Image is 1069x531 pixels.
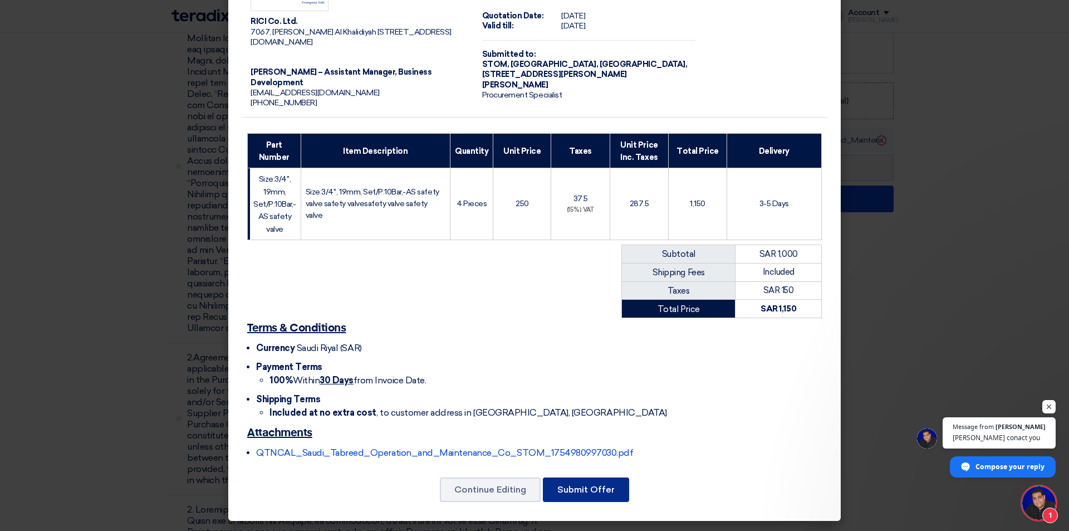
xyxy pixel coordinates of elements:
font: Attachments [247,427,312,439]
font: Quantity [455,147,488,156]
font: , to customer address in [GEOGRAPHIC_DATA], [GEOGRAPHIC_DATA] [376,407,667,418]
font: 37.5 [573,194,588,203]
font: Terms & Conditions [247,323,346,334]
font: Procurement Specialist [482,90,562,100]
font: Submit Offer [557,484,615,495]
font: [PHONE_NUMBER] [251,98,317,108]
font: from Invoice Date. [354,375,426,386]
font: 250 [516,199,529,208]
font: Taxes [569,147,592,156]
button: Continue Editing [440,478,541,502]
font: Item Description [343,147,408,156]
span: 1 [1042,508,1058,523]
font: 1,150 [690,199,705,208]
font: Size:3/4'', 19mm, Set/P:10Bar,-AS safety valve safety valvesafety valve safety valve [306,187,439,220]
span: [PERSON_NAME] conact you [953,432,1046,443]
font: Saudi Riyal (SAR) [297,343,362,353]
font: Payment Terms [256,362,322,372]
font: Unit Price Inc. Taxes [620,140,658,162]
span: Compose your reply [975,457,1045,476]
font: (15%) VAT [567,206,595,213]
font: 7067, [PERSON_NAME] Al Khalidiyah [STREET_ADDRESS] [251,27,452,37]
font: Total Price [658,304,700,314]
font: [GEOGRAPHIC_DATA], [GEOGRAPHIC_DATA], [STREET_ADDRESS][PERSON_NAME] [482,60,687,79]
font: Quotation Date: [482,11,544,21]
font: 100% [269,375,293,386]
font: 287.5 [630,199,649,208]
font: [EMAIL_ADDRESS][DOMAIN_NAME] [251,88,380,98]
font: [PERSON_NAME] – Assistant Manager, Business Development [251,67,431,87]
font: [DATE] [561,21,585,31]
a: Open chat [1022,486,1056,520]
font: Subtotal [662,249,695,259]
font: [DOMAIN_NAME] [251,37,313,47]
span: Message from [953,423,994,430]
font: [PERSON_NAME] [482,80,548,90]
font: Valid till: [482,21,514,31]
font: Size:3/4'', 19mm, Set/P:10Bar,-AS safety valve [253,174,296,234]
font: Shipping Terms [256,394,320,405]
font: 3-5 Days [759,199,789,208]
font: Within [293,375,320,386]
a: QTNCAL_Saudi_Tabreed_Operation_and_Maintenance_Co_STOM_1754980997030.pdf [256,447,633,458]
font: Delivery [759,147,790,156]
font: STOM, [482,60,509,69]
font: Part Number [259,140,290,162]
font: Total Price [676,147,719,156]
font: Taxes [668,286,690,296]
span: [PERSON_NAME] [996,423,1046,430]
font: [DATE] [561,11,585,21]
font: Unit Price [503,147,541,156]
font: SAR 150 [763,285,794,295]
font: Included at no extra cost [269,407,376,418]
font: Included [763,267,795,277]
font: Continue Editing [454,484,526,495]
button: Submit Offer [543,478,629,502]
font: 4 Pieces [457,199,487,208]
font: RICI Co. Ltd. [251,17,298,26]
font: SAR 1,150 [761,304,796,314]
font: Currency [256,343,295,353]
font: Submitted to: [482,50,536,59]
font: Shipping Fees [653,267,705,277]
font: 30 Days [320,375,354,386]
font: SAR 1,000 [759,249,798,259]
